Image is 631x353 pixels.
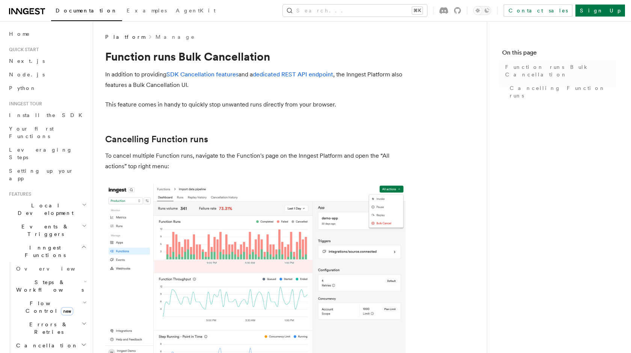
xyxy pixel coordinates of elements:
[155,33,195,41] a: Manage
[16,266,94,272] span: Overview
[9,30,30,38] span: Home
[9,58,45,64] span: Next.js
[6,122,88,143] a: Your first Functions
[122,2,171,20] a: Examples
[6,143,88,164] a: Leveraging Steps
[13,321,82,336] span: Errors & Retries
[6,220,88,241] button: Events & Triggers
[6,101,42,107] span: Inngest tour
[6,81,88,95] a: Python
[13,300,83,315] span: Flow Control
[61,307,73,315] span: new
[13,297,88,318] button: Flow Controlnew
[6,223,82,238] span: Events & Triggers
[9,168,74,181] span: Setting up your app
[473,6,491,15] button: Toggle dark mode
[575,5,625,17] a: Sign Up
[9,147,72,160] span: Leveraging Steps
[13,318,88,339] button: Errors & Retries
[505,63,616,78] span: Function runs Bulk Cancellation
[6,27,88,41] a: Home
[9,72,45,78] span: Node.js
[9,85,36,91] span: Python
[13,339,88,352] button: Cancellation
[166,71,239,78] a: SDK Cancellation features
[283,5,427,17] button: Search...⌘K
[6,54,88,68] a: Next.js
[510,84,616,99] span: Cancelling Function runs
[127,8,167,14] span: Examples
[9,112,87,118] span: Install the SDK
[13,278,84,294] span: Steps & Workflows
[105,134,208,145] a: Cancelling Function runs
[171,2,220,20] a: AgentKit
[105,50,406,63] h1: Function runs Bulk Cancellation
[502,60,616,81] a: Function runs Bulk Cancellation
[13,342,78,349] span: Cancellation
[105,99,406,110] p: This feature comes in handy to quickly stop unwanted runs directly from your browser.
[6,241,88,262] button: Inngest Functions
[105,69,406,90] p: In addition to providing and a , the Inngest Platform also features a Bulk Cancellation UI.
[412,7,423,14] kbd: ⌘K
[504,5,572,17] a: Contact sales
[507,81,616,102] a: Cancelling Function runs
[13,262,88,275] a: Overview
[51,2,122,21] a: Documentation
[6,191,31,197] span: Features
[6,108,88,122] a: Install the SDK
[6,164,88,185] a: Setting up your app
[502,48,616,60] h4: On this page
[6,68,88,81] a: Node.js
[6,244,81,259] span: Inngest Functions
[6,47,39,53] span: Quick start
[56,8,118,14] span: Documentation
[6,199,88,220] button: Local Development
[13,275,88,297] button: Steps & Workflows
[105,33,145,41] span: Platform
[6,202,82,217] span: Local Development
[253,71,333,78] a: dedicated REST API endpoint
[9,126,54,139] span: Your first Functions
[105,151,406,172] p: To cancel multiple Function runs, navigate to the Function's page on the Inngest Platform and ope...
[176,8,216,14] span: AgentKit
